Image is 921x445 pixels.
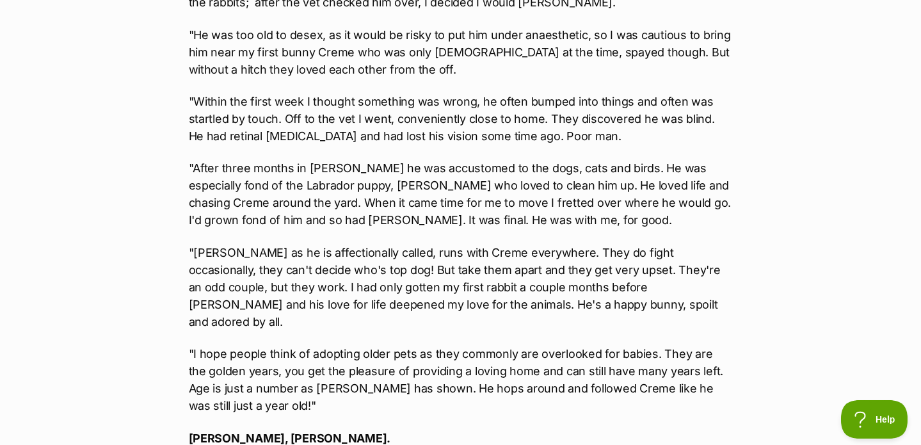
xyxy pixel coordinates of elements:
p: "He was too old to desex, as it would be risky to put him under anaesthetic, so I was cautious to... [189,26,733,78]
p: "Within the first week I thought something was wrong, he often bumped into things and often was s... [189,93,733,145]
iframe: Help Scout Beacon - Open [841,400,908,439]
p: "I hope people think of adopting older pets as they commonly are overlooked for babies. They are ... [189,345,733,414]
p: "After three months in [PERSON_NAME] he was accustomed to the dogs, cats and birds. He was especi... [189,159,733,229]
strong: [PERSON_NAME], [PERSON_NAME]. [189,432,391,445]
p: "[PERSON_NAME] as he is affectionally called, runs with Creme everywhere. They do fight occasiona... [189,244,733,330]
